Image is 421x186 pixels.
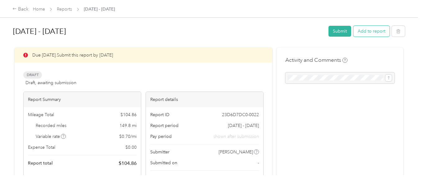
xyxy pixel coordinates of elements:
[150,160,177,166] span: Submitted on
[57,7,72,12] a: Reports
[150,122,179,129] span: Report period
[222,111,259,118] span: 23D6D7DC0-0022
[120,111,137,118] span: $ 104.86
[150,149,170,155] span: Submitter
[150,133,172,140] span: Pay period
[150,111,170,118] span: Report ID
[28,160,53,166] span: Report total
[36,133,66,140] span: Variable rate
[146,92,263,107] div: Report details
[13,24,324,39] h1: Sep 20 - Oct 3, 2025
[228,122,259,129] span: [DATE] - [DATE]
[150,175,171,182] span: Approvers
[25,79,76,86] span: Draft, awaiting submission
[23,71,42,79] span: Draft
[219,149,253,155] span: [PERSON_NAME]
[285,56,347,64] h4: Activity and Comments
[213,133,259,140] span: shown after submission
[353,26,390,37] button: Add to report
[125,144,137,151] span: $ 0.00
[328,26,351,37] button: Submit
[84,6,115,12] span: [DATE] - [DATE]
[28,144,55,151] span: Expense Total
[120,122,137,129] span: 149.8 mi
[15,48,272,63] div: Due [DATE]. Submit this report by [DATE]
[386,151,421,186] iframe: Everlance-gr Chat Button Frame
[24,92,141,107] div: Report Summary
[28,111,54,118] span: Mileage Total
[36,122,66,129] span: Recorded miles
[119,160,137,167] span: $ 104.86
[119,133,137,140] span: $ 0.70 / mi
[33,7,45,12] a: Home
[258,160,259,166] span: -
[12,6,29,13] div: Back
